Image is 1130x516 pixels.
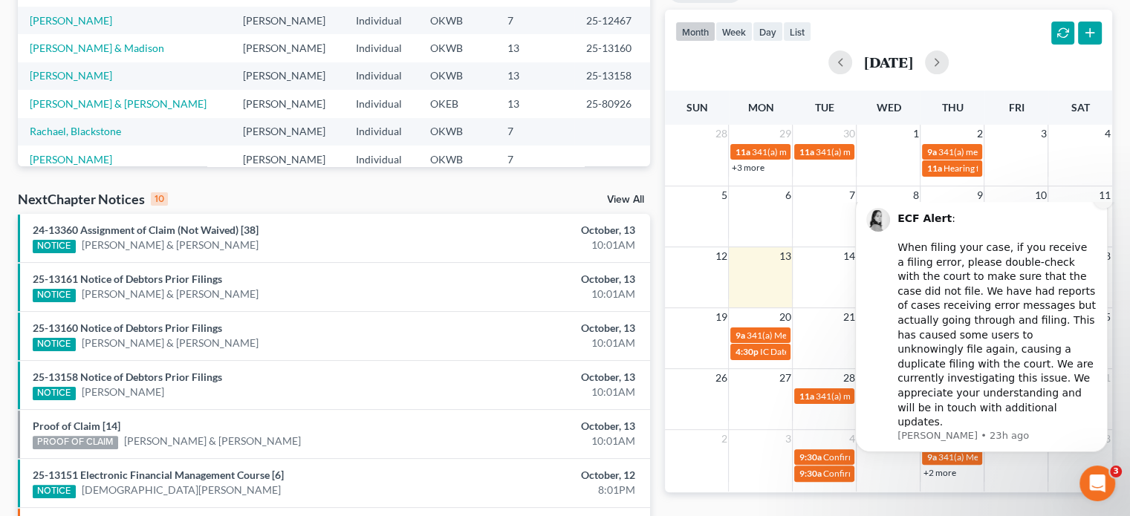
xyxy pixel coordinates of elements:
span: 11 [1097,186,1112,204]
span: 20 [777,308,792,326]
span: 11a [926,163,941,174]
td: [PERSON_NAME] [231,7,344,34]
td: OKWB [418,62,496,90]
span: Sat [1071,101,1089,114]
span: 12 [713,247,728,265]
span: Fri [1008,101,1024,114]
button: month [675,22,715,42]
a: +3 more [731,162,764,173]
span: 8 [911,186,920,204]
span: 27 [777,369,792,387]
td: 7 [496,118,574,146]
h2: [DATE] [864,54,913,70]
span: 2 [975,125,984,143]
span: Confirmation Hearing for [PERSON_NAME] & [PERSON_NAME] [822,468,1071,479]
td: 13 [496,62,574,90]
span: 11a [735,146,750,157]
a: 25-13160 Notice of Debtors Prior Filings [33,321,222,334]
td: OKWB [418,7,496,34]
span: Thu [941,101,963,114]
a: Proof of Claim [14] [33,419,120,432]
a: [PERSON_NAME] & [PERSON_NAME] [30,97,207,110]
div: October, 13 [444,272,635,287]
span: Tue [815,101,834,114]
div: NOTICE [33,485,76,498]
span: IC Date for [PERSON_NAME] [759,346,873,357]
span: 9a [735,330,744,341]
td: 7 [496,146,574,173]
div: NOTICE [33,387,76,400]
a: [PERSON_NAME] [30,69,112,82]
div: 10:01AM [444,238,635,252]
td: [PERSON_NAME] [231,118,344,146]
div: PROOF OF CLAIM [33,436,118,449]
td: Individual [344,146,418,173]
a: [PERSON_NAME] [30,14,112,27]
a: View All [607,195,644,205]
td: 25-80926 [574,90,650,117]
a: Rachael, Blackstone [30,125,121,137]
div: 10:01AM [444,385,635,399]
td: Individual [344,34,418,62]
td: Individual [344,118,418,146]
span: 341(a) Meeting for [PERSON_NAME] & [PERSON_NAME] [746,330,969,341]
span: 9 [975,186,984,204]
div: NOTICE [33,289,76,302]
td: 25-13158 [574,62,650,90]
td: [PERSON_NAME] [231,146,344,173]
span: 11a [799,146,814,157]
td: 25-13160 [574,34,650,62]
span: 341(a) meeting for [PERSON_NAME] [938,146,1081,157]
span: 3 [1039,125,1048,143]
td: 7 [496,7,574,34]
span: 341(a) meeting for [PERSON_NAME] & [PERSON_NAME] [815,391,1037,402]
span: 11a [799,391,814,402]
a: [PERSON_NAME] & [PERSON_NAME] [124,434,301,448]
a: [PERSON_NAME] & [PERSON_NAME] [82,238,259,252]
span: 5 [719,186,728,204]
span: Sun [686,101,707,114]
td: Individual [344,62,418,90]
button: week [715,22,753,42]
p: Message from Lindsey, sent 23h ago [65,227,264,241]
div: 10:01AM [444,336,635,350]
div: 10 [151,192,168,206]
a: [DEMOGRAPHIC_DATA][PERSON_NAME] [82,483,281,497]
span: 3 [783,430,792,448]
span: 26 [713,369,728,387]
span: 1 [911,125,920,143]
b: ECF Alert [65,10,119,22]
td: [PERSON_NAME] [231,34,344,62]
span: Confirmation hearing for [PERSON_NAME] & [PERSON_NAME] [822,451,1070,463]
div: October, 13 [444,223,635,238]
a: 25-13151 Electronic Financial Management Course [6] [33,468,284,481]
span: 9:30a [799,468,821,479]
span: 10 [1033,186,1048,204]
td: 13 [496,34,574,62]
iframe: Intercom notifications message [833,202,1130,509]
span: 341(a) meeting for [PERSON_NAME] [815,146,958,157]
a: [PERSON_NAME] [30,153,112,166]
a: [PERSON_NAME] & [PERSON_NAME] [82,336,259,350]
a: [PERSON_NAME] & [PERSON_NAME] [82,287,259,301]
span: 13 [777,247,792,265]
td: OKWB [418,118,496,146]
div: October, 13 [444,370,635,385]
div: October, 13 [444,321,635,336]
td: [PERSON_NAME] [231,90,344,117]
td: OKWB [418,146,496,173]
a: [PERSON_NAME] & Madison [30,42,164,54]
td: Individual [344,90,418,117]
div: Message content [65,2,264,225]
span: 19 [713,308,728,326]
span: 3 [1110,466,1122,477]
a: 24-13360 Assignment of Claim (Not Waived) [38] [33,223,259,236]
iframe: Intercom live chat [1079,466,1115,501]
div: October, 13 [444,419,635,434]
div: NOTICE [33,338,76,351]
td: Individual [344,7,418,34]
span: 341(a) meeting for [PERSON_NAME] [751,146,894,157]
div: 10:01AM [444,434,635,448]
div: NOTICE [33,240,76,253]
